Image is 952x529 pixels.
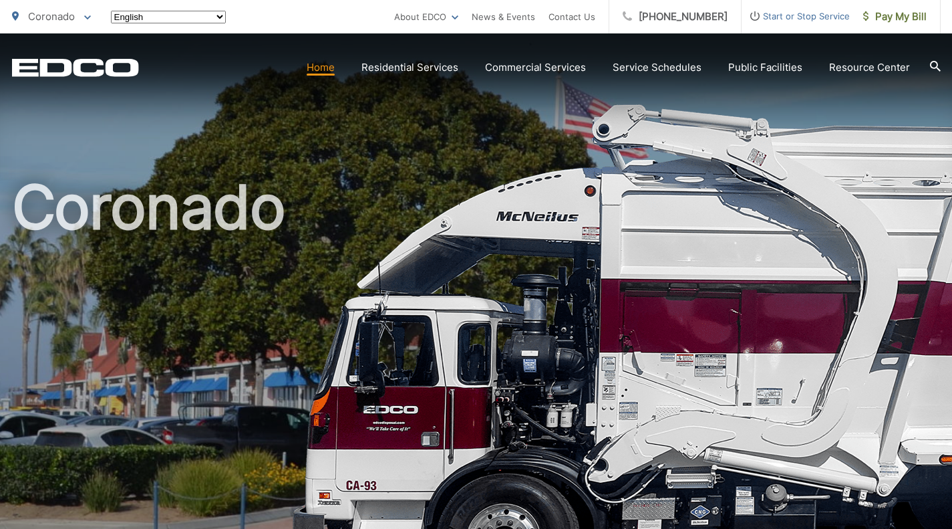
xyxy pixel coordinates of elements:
[472,9,535,25] a: News & Events
[728,60,802,76] a: Public Facilities
[307,60,335,76] a: Home
[485,60,586,76] a: Commercial Services
[863,9,927,25] span: Pay My Bill
[613,60,701,76] a: Service Schedules
[111,11,226,23] select: Select a language
[12,58,139,77] a: EDCD logo. Return to the homepage.
[394,9,458,25] a: About EDCO
[361,60,458,76] a: Residential Services
[548,9,595,25] a: Contact Us
[28,10,75,23] span: Coronado
[829,60,910,76] a: Resource Center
